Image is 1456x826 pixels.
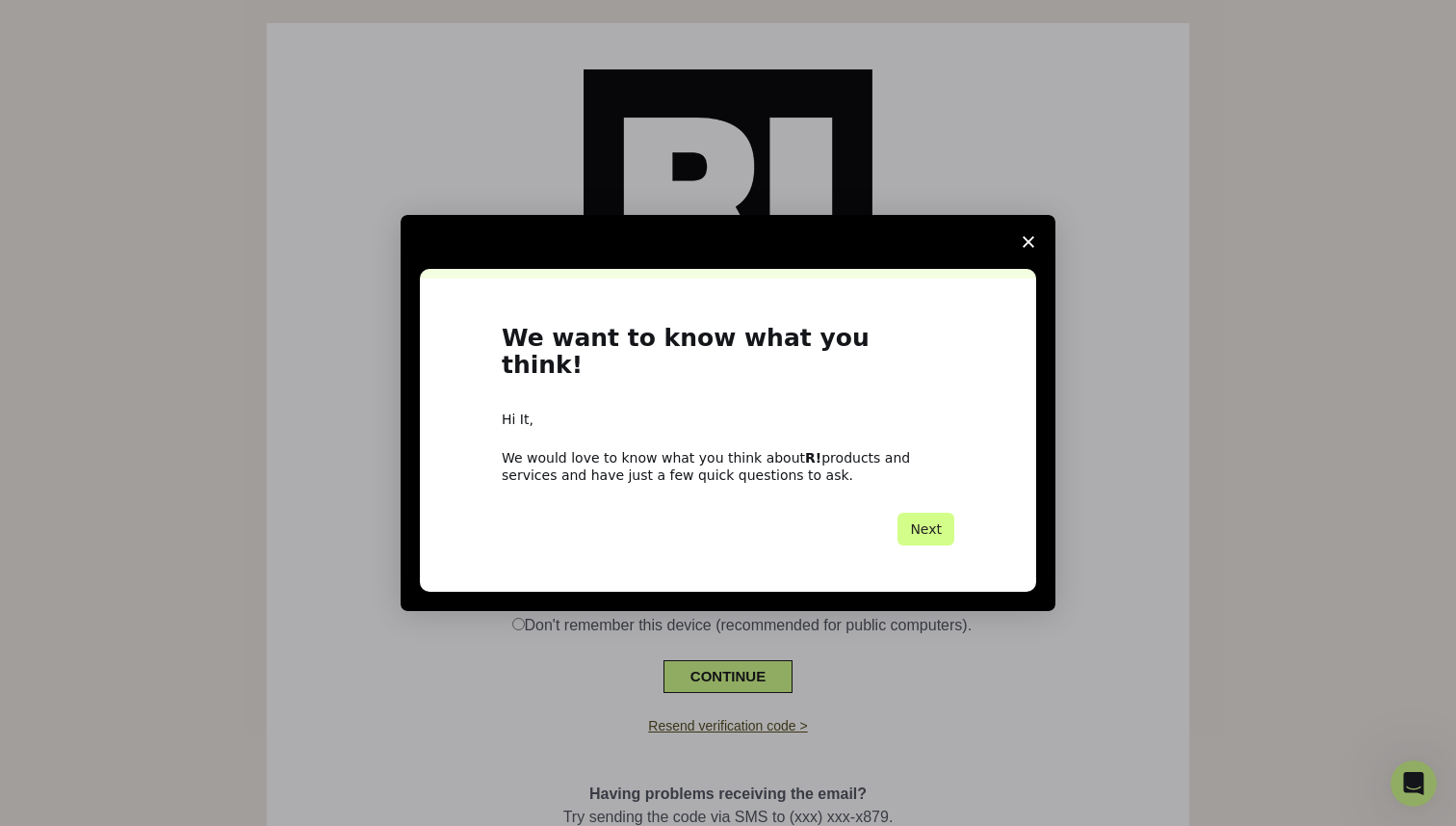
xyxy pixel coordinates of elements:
button: Next [897,513,954,546]
div: Hi It, [502,411,954,430]
h1: We want to know what you think! [502,325,954,391]
b: R! [805,450,821,466]
span: Close survey [1001,215,1055,269]
div: We would love to know what you think about products and services and have just a few quick questi... [502,449,954,484]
